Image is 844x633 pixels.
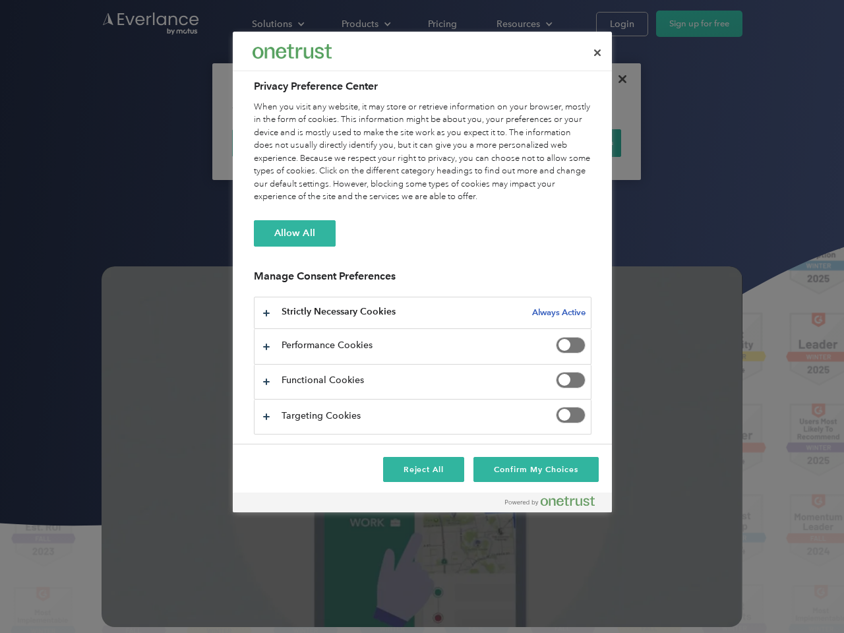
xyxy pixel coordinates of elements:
[233,32,612,512] div: Privacy Preference Center
[583,38,612,67] button: Close
[254,101,591,204] div: When you visit any website, it may store or retrieve information on your browser, mostly in the f...
[383,457,465,482] button: Reject All
[253,38,332,65] div: Everlance
[254,78,591,94] h2: Privacy Preference Center
[233,32,612,512] div: Preference center
[473,457,598,482] button: Confirm My Choices
[505,496,595,506] img: Powered by OneTrust Opens in a new Tab
[505,496,605,512] a: Powered by OneTrust Opens in a new Tab
[254,270,591,290] h3: Manage Consent Preferences
[253,44,332,58] img: Everlance
[254,220,336,247] button: Allow All
[97,78,164,106] input: Submit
